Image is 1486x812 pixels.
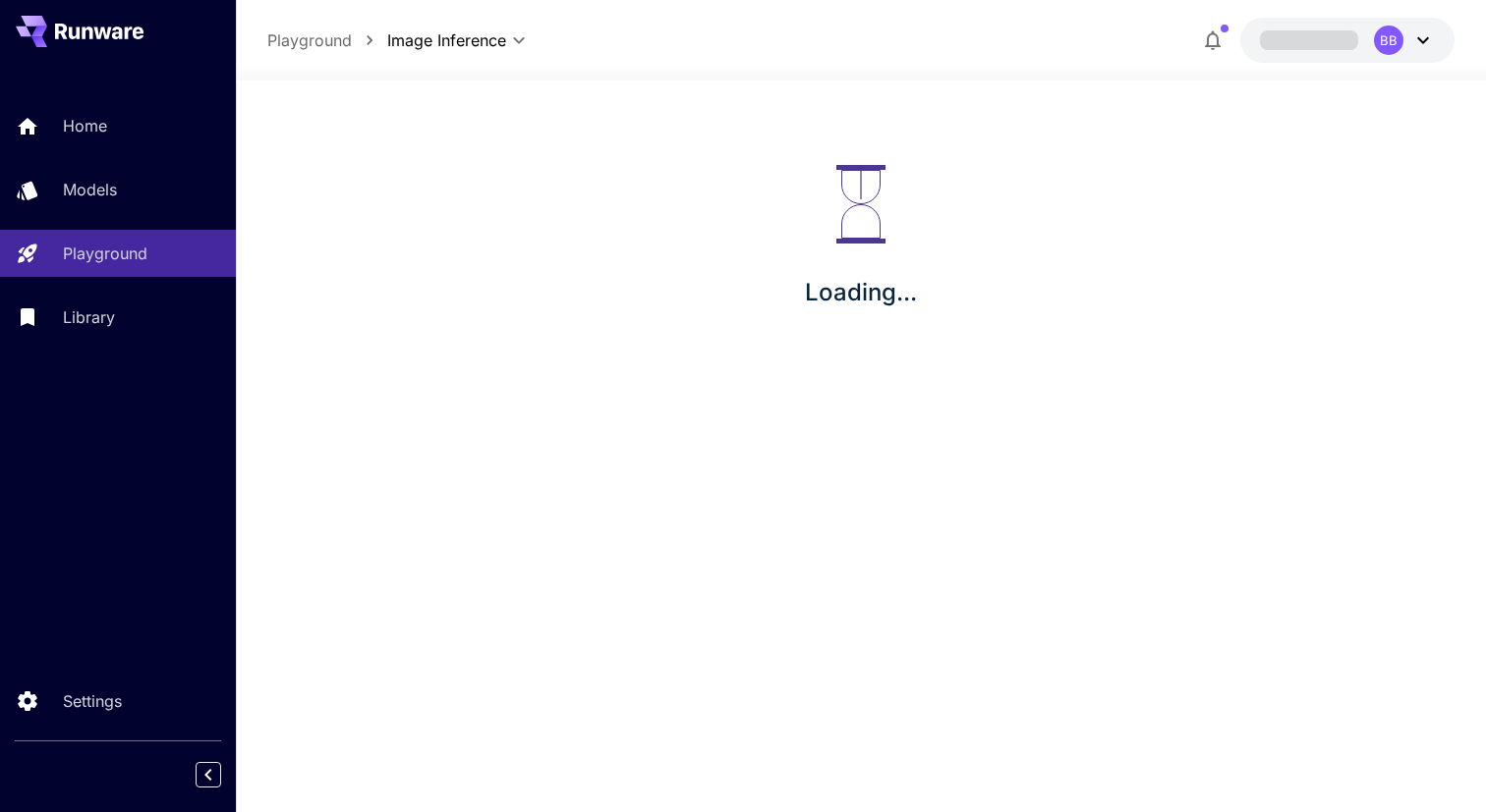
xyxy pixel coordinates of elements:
[1374,26,1403,55] div: BB
[387,28,506,52] span: Image Inference
[267,28,352,52] a: Playground
[63,178,117,201] p: Models
[196,762,221,787] button: Collapse sidebar
[267,28,387,52] nav: breadcrumb
[805,275,917,310] p: Loading...
[63,689,122,713] p: Settings
[63,114,107,137] p: Home
[1240,18,1455,63] button: BB
[63,242,147,265] p: Playground
[210,757,236,792] div: Collapse sidebar
[63,305,115,329] p: Library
